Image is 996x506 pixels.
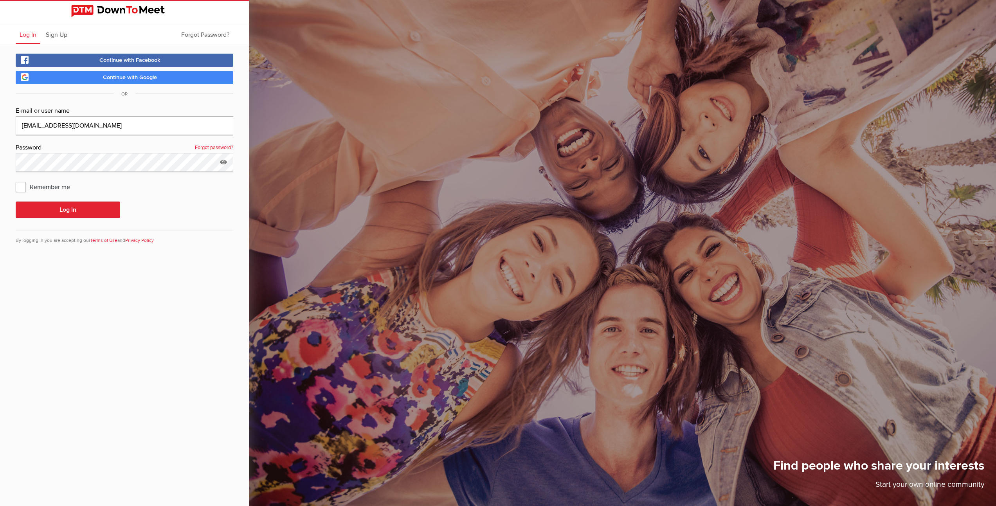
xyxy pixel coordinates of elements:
span: Forgot Password? [181,31,229,39]
div: Password [16,143,233,153]
button: Log In [16,202,120,218]
a: Sign Up [42,24,71,44]
a: Continue with Google [16,71,233,84]
span: Log In [20,31,36,39]
span: Remember me [16,180,78,194]
h1: Find people who share your interests [773,458,984,479]
img: DownToMeet [71,5,178,17]
a: Log In [16,24,40,44]
a: Forgot password? [195,143,233,153]
p: Start your own online community [773,479,984,494]
span: Continue with Facebook [99,57,160,63]
input: Email@address.com [16,116,233,135]
a: Forgot Password? [177,24,233,44]
a: Terms of Use [90,238,117,243]
a: Continue with Facebook [16,54,233,67]
span: Continue with Google [103,74,157,81]
span: OR [113,91,135,97]
a: Privacy Policy [125,238,154,243]
span: Sign Up [46,31,67,39]
div: By logging in you are accepting our and [16,230,233,244]
div: E-mail or user name [16,106,233,116]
